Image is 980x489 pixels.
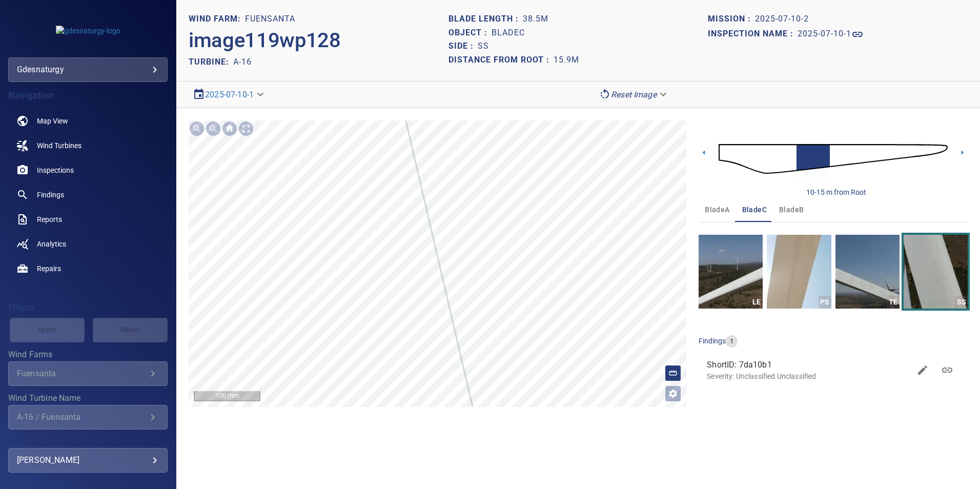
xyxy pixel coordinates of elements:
[8,256,168,281] a: repairs noActive
[719,131,948,187] img: d
[189,14,245,24] h1: WIND FARM:
[707,371,910,381] p: Severity: Unclassified Unclassified
[708,14,755,24] h1: Mission :
[8,232,168,256] a: analytics noActive
[37,165,74,175] span: Inspections
[8,57,168,82] div: gdesnaturgy
[448,42,478,51] h1: Side :
[17,412,147,422] div: A-16 / Fuensanta
[189,120,205,137] div: Zoom in
[448,14,523,24] h1: Blade length :
[189,28,341,53] h2: image119wp128
[887,296,900,309] div: TE
[779,203,804,216] span: bladeB
[742,203,767,216] span: bladeC
[17,369,147,378] div: Fuensanta
[726,337,738,347] span: 1
[8,361,168,386] div: Wind Farms
[8,182,168,207] a: findings noActive
[37,140,81,151] span: Wind Turbines
[798,29,851,39] h1: 2025-07-10-1
[8,90,168,100] h4: Navigation
[955,296,968,309] div: SS
[699,337,726,345] span: findings
[8,405,168,430] div: Wind Turbine Name
[492,28,525,38] h1: bladeC
[205,90,254,99] a: 2025-07-10-1
[189,57,233,67] h2: TURBINE:
[665,385,681,402] button: Open image filters and tagging options
[8,394,168,402] label: Wind Turbine Name
[37,263,61,274] span: Repairs
[448,28,492,38] h1: Object :
[8,302,168,313] h4: Filters
[8,351,168,359] label: Wind Farms
[819,296,831,309] div: PS
[8,158,168,182] a: inspections noActive
[37,214,62,225] span: Reports
[205,120,221,137] div: Zoom out
[478,42,489,51] h1: SS
[705,203,729,216] span: bladeA
[448,55,554,65] h1: Distance from root :
[750,296,763,309] div: LE
[17,452,159,468] div: [PERSON_NAME]
[708,29,798,39] h1: Inspection name :
[611,90,657,99] em: Reset Image
[755,14,809,24] h1: 2025-07-10-2
[806,187,866,197] div: 10-15 m from Root
[37,190,64,200] span: Findings
[8,109,168,133] a: map noActive
[767,235,831,309] a: PS
[37,239,66,249] span: Analytics
[17,62,159,78] div: gdesnaturgy
[37,116,68,126] span: Map View
[523,14,548,24] h1: 38.5m
[238,120,254,137] div: Toggle full page
[233,57,252,67] h2: A-16
[595,86,673,104] div: Reset Image
[707,359,910,371] span: ShortID: 7da10b1
[221,120,238,137] div: Go home
[8,133,168,158] a: windturbines noActive
[8,207,168,232] a: reports noActive
[189,86,270,104] div: 2025-07-10-1
[835,235,900,309] a: TE
[554,55,579,65] h1: 15.9m
[904,235,968,309] a: SS
[699,235,763,309] a: LE
[245,14,295,24] h1: Fuensanta
[798,28,864,40] a: 2025-07-10-1
[56,26,120,36] img: gdesnaturgy-logo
